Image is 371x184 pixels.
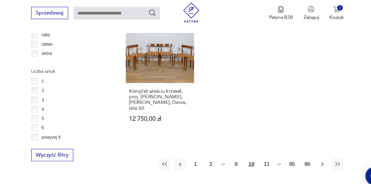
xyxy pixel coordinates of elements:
[131,87,189,108] h3: Komplet sześciu krzeseł, proj. [PERSON_NAME], [PERSON_NAME], Dania, lata 60.
[41,11,75,23] button: Sprzedawaj
[41,68,114,75] p: Liczba sztuk
[50,129,68,136] p: powyżej 6
[291,152,302,163] button: 96
[239,152,250,163] button: 10
[293,18,307,24] p: Zaloguj
[276,152,288,163] button: 95
[131,113,189,118] p: 12 750,00 zł
[269,10,275,17] img: Ikona medalu
[149,13,157,21] button: Szukaj
[261,10,283,24] button: Patyna B2B
[41,143,80,154] button: Wyczyść filtry
[50,103,53,110] p: 4
[50,86,53,92] p: 2
[50,34,58,41] p: rafia
[317,18,330,24] p: Koszyk
[50,60,63,67] p: tkanina
[293,10,307,24] button: Zaloguj
[50,112,53,118] p: 5
[50,43,61,50] p: rattan
[350,159,367,177] iframe: Smartsupp widget button
[321,10,327,17] img: Ikona koszyka
[50,77,53,84] p: 1
[187,152,198,163] button: 1
[297,10,303,17] img: Ikonka użytkownika
[225,152,236,163] button: 9
[128,19,192,130] a: Komplet sześciu krzeseł, proj. A. Hovmand-Olsen, Mogens Kold, Dania, lata 60.Komplet sześciu krze...
[261,10,283,24] a: Ikona medaluPatyna B2B
[50,94,53,101] p: 3
[253,152,264,163] button: 11
[324,10,329,15] div: 0
[180,7,198,26] img: Patyna - sklep z meblami i dekoracjami vintage
[261,18,283,24] p: Patyna B2B
[201,152,212,163] button: 2
[50,120,53,127] p: 6
[50,51,60,58] p: skóra
[317,10,330,24] button: 0Koszyk
[41,15,75,20] a: Sprzedawaj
